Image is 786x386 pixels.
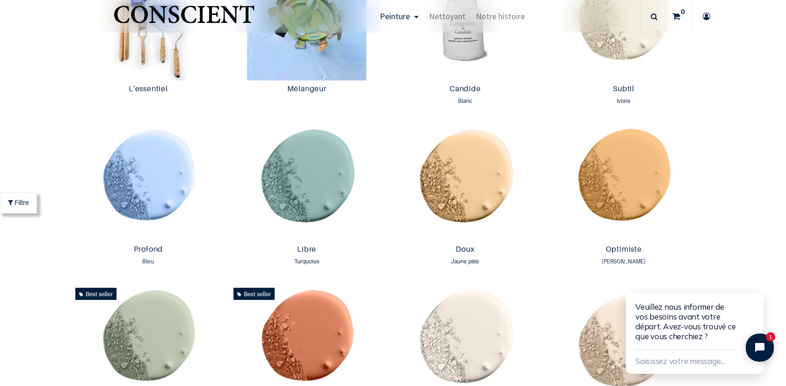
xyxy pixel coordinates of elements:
button: Saisissez votre message... [19,354,108,370]
div: Bleu [75,257,222,266]
a: Subtil [551,84,697,95]
a: Mélangeur [233,84,380,95]
a: Libre [233,245,380,255]
div: Best seller [233,288,275,300]
a: Optimiste [551,245,697,255]
img: Product image [72,124,226,241]
span: Filtre [15,197,29,207]
a: Profond [75,245,222,255]
div: Blanc [392,96,539,106]
div: Veuillez nous informer de vos besoins avant votre départ. Avez-vous trouvé ce que vous cherchiez ? [19,293,138,350]
img: Product image [388,124,542,241]
div: Turquoise [233,257,380,266]
div: [PERSON_NAME] [551,257,697,266]
span: Notre histoire [476,11,525,22]
span: Peinture [380,11,410,22]
img: Product image [230,124,384,241]
button: Close chat widget [129,334,157,362]
span: Nettoyant [429,11,466,22]
a: Candide [392,84,539,95]
div: Best seller [75,288,116,300]
a: L'essentiel [75,84,222,95]
div: Jaune pâle [392,257,539,266]
a: Doux [392,245,539,255]
div: Ivoire [551,96,697,106]
img: Product image [547,124,701,241]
